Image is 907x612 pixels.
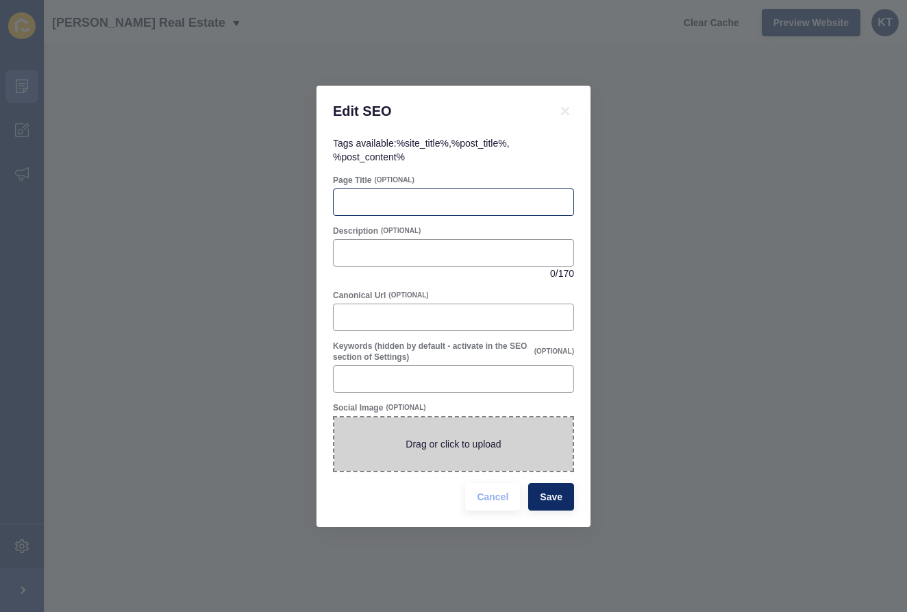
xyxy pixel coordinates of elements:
button: Cancel [465,483,520,511]
span: Tags available: , , [333,138,510,162]
code: %site_title% [397,138,449,149]
span: (OPTIONAL) [374,175,414,185]
code: %post_content% [333,151,405,162]
span: (OPTIONAL) [381,226,421,236]
span: Save [540,490,562,504]
span: Cancel [477,490,508,504]
label: Page Title [333,175,371,186]
span: (OPTIONAL) [534,347,574,356]
span: 170 [558,267,574,280]
span: (OPTIONAL) [386,403,425,413]
label: Canonical Url [333,290,386,301]
span: 0 [550,267,556,280]
button: Save [528,483,574,511]
label: Description [333,225,378,236]
label: Social Image [333,402,383,413]
span: (OPTIONAL) [388,291,428,300]
h1: Edit SEO [333,102,540,120]
code: %post_title% [451,138,507,149]
label: Keywords (hidden by default - activate in the SEO section of Settings) [333,341,532,363]
span: / [556,267,558,280]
